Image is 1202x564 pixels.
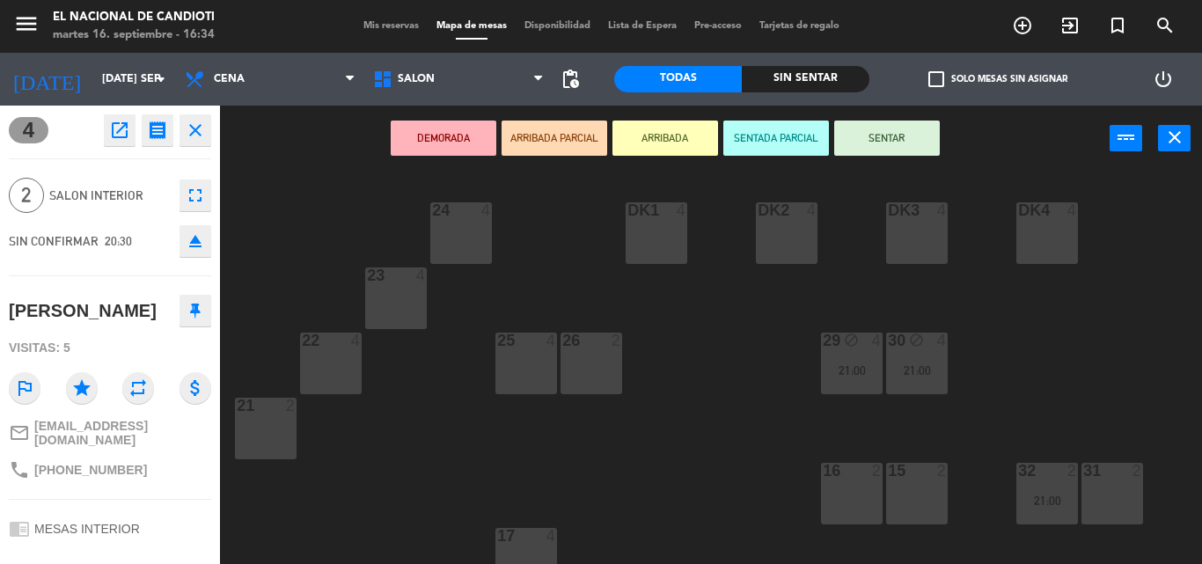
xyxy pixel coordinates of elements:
div: Visitas: 5 [9,333,211,363]
span: SIN CONFIRMAR [9,234,99,248]
div: 16 [823,463,824,479]
i: turned_in_not [1107,15,1128,36]
i: add_circle_outline [1012,15,1033,36]
span: Lista de Espera [599,21,685,31]
button: menu [13,11,40,43]
i: exit_to_app [1059,15,1081,36]
button: DEMORADA [391,121,496,156]
div: 2 [872,463,883,479]
i: close [1164,127,1185,148]
div: 32 [1018,463,1019,479]
i: star [66,372,98,404]
i: arrow_drop_down [150,69,172,90]
div: 21:00 [821,364,883,377]
button: ARRIBADA [612,121,718,156]
label: Solo mesas sin asignar [928,71,1067,87]
span: SALON [398,73,435,85]
div: DK2 [758,202,759,218]
div: 4 [416,267,427,283]
div: martes 16. septiembre - 16:34 [53,26,215,44]
div: 22 [302,333,303,348]
button: close [1158,125,1191,151]
span: [EMAIL_ADDRESS][DOMAIN_NAME] [34,419,211,447]
i: eject [185,231,206,252]
i: repeat [122,372,154,404]
i: fullscreen [185,185,206,206]
button: SENTAR [834,121,940,156]
i: menu [13,11,40,37]
div: DK4 [1018,202,1019,218]
div: 23 [367,267,368,283]
span: 20:30 [105,234,132,248]
span: 2 [9,178,44,213]
button: close [180,114,211,146]
div: 17 [497,528,498,544]
span: Pre-acceso [685,21,751,31]
i: open_in_new [109,120,130,141]
i: phone [9,459,30,480]
span: Cena [214,73,245,85]
div: Sin sentar [742,66,869,92]
button: receipt [142,114,173,146]
div: 2 [937,463,948,479]
div: 21:00 [886,364,948,377]
div: 21:00 [1016,494,1078,507]
span: Mapa de mesas [428,21,516,31]
div: 24 [432,202,433,218]
span: Disponibilidad [516,21,599,31]
div: 4 [546,528,557,544]
div: 4 [546,333,557,348]
i: block [844,333,859,348]
div: 4 [677,202,687,218]
div: 31 [1083,463,1084,479]
i: power_settings_new [1153,69,1174,90]
span: 4 [9,117,48,143]
button: power_input [1110,125,1142,151]
i: search [1154,15,1176,36]
div: 4 [481,202,492,218]
i: receipt [147,120,168,141]
div: 4 [872,333,883,348]
i: outlined_flag [9,372,40,404]
div: DK1 [627,202,628,218]
div: 4 [937,333,948,348]
div: 4 [1067,202,1078,218]
div: 4 [937,202,948,218]
button: fullscreen [180,179,211,211]
i: chrome_reader_mode [9,518,30,539]
div: 25 [497,333,498,348]
div: [PERSON_NAME] [9,297,157,326]
div: 2 [1132,463,1143,479]
div: 2 [286,398,297,414]
div: 4 [807,202,817,218]
i: close [185,120,206,141]
a: mail_outline[EMAIL_ADDRESS][DOMAIN_NAME] [9,419,211,447]
div: Todas [614,66,742,92]
span: pending_actions [560,69,581,90]
button: ARRIBADA PARCIAL [502,121,607,156]
div: 2 [612,333,622,348]
div: El Nacional de Candioti [53,9,215,26]
span: [PHONE_NUMBER] [34,463,147,477]
i: power_input [1116,127,1137,148]
div: 21 [237,398,238,414]
span: MESAS INTERIOR [34,522,140,536]
button: open_in_new [104,114,136,146]
div: 29 [823,333,824,348]
span: Tarjetas de regalo [751,21,848,31]
div: 26 [562,333,563,348]
i: mail_outline [9,422,30,443]
div: 2 [1067,463,1078,479]
i: block [909,333,924,348]
div: 4 [351,333,362,348]
button: SENTADA PARCIAL [723,121,829,156]
span: SALON INTERIOR [49,186,171,206]
button: eject [180,225,211,257]
span: Mis reservas [355,21,428,31]
i: attach_money [180,372,211,404]
span: check_box_outline_blank [928,71,944,87]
